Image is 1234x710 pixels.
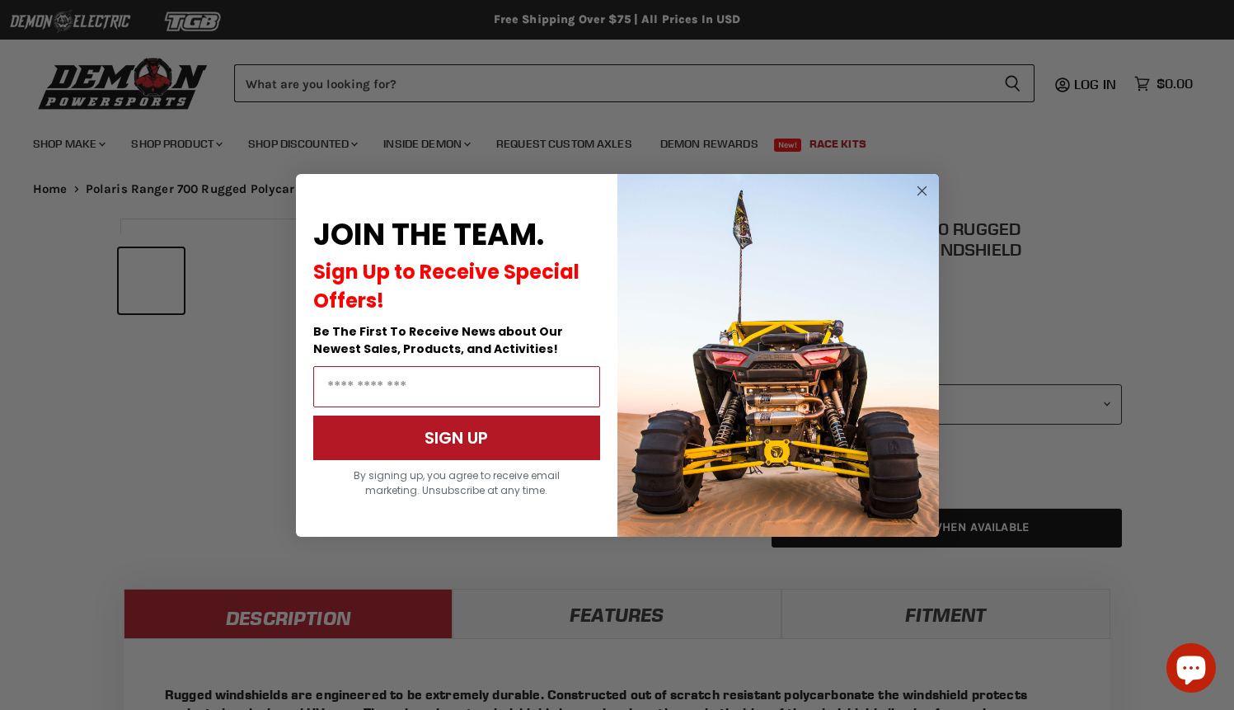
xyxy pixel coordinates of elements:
[912,181,932,201] button: Close dialog
[617,174,939,537] img: a9095488-b6e7-41ba-879d-588abfab540b.jpeg
[354,468,560,497] span: By signing up, you agree to receive email marketing. Unsubscribe at any time.
[313,258,579,314] span: Sign Up to Receive Special Offers!
[1161,643,1221,697] inbox-online-store-chat: Shopify online store chat
[313,416,600,460] button: SIGN UP
[313,214,544,256] span: JOIN THE TEAM.
[313,323,563,357] span: Be The First To Receive News about Our Newest Sales, Products, and Activities!
[313,366,600,407] input: Email Address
